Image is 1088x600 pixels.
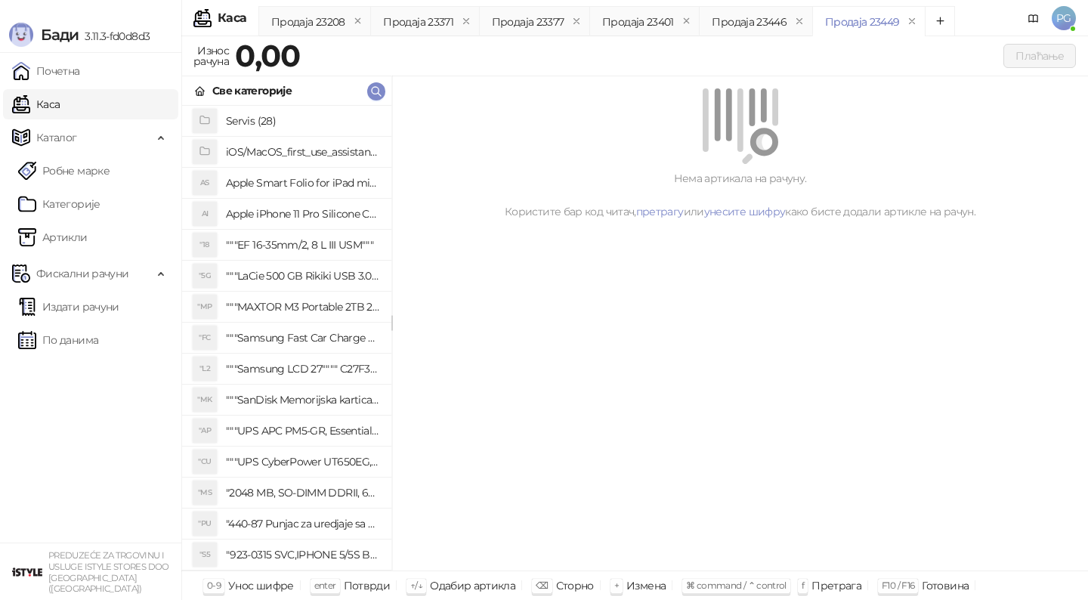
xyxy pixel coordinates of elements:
div: Потврди [344,576,391,595]
span: F10 / F16 [882,580,914,591]
small: PREDUZEĆE ZA TRGOVINU I USLUGE ISTYLE STORES DOO [GEOGRAPHIC_DATA] ([GEOGRAPHIC_DATA]) [48,550,169,594]
button: Add tab [925,6,955,36]
div: Износ рачуна [190,41,232,71]
div: Продаја 23371 [383,14,453,30]
div: AS [193,171,217,195]
div: Све категорије [212,82,292,99]
h4: Apple iPhone 11 Pro Silicone Case - Black [226,202,379,226]
h4: """UPS APC PM5-GR, Essential Surge Arrest,5 utic_nica""" [226,419,379,443]
h4: "2048 MB, SO-DIMM DDRII, 667 MHz, Napajanje 1,8 0,1 V, Latencija CL5" [226,481,379,505]
a: Робне марке [18,156,110,186]
h4: Apple Smart Folio for iPad mini (A17 Pro) - Sage [226,171,379,195]
span: 3.11.3-fd0d8d3 [79,29,150,43]
div: "MK [193,388,217,412]
a: Категорије [18,189,100,219]
div: Готовина [922,576,969,595]
a: По данима [18,325,98,355]
img: 64x64-companyLogo-77b92cf4-9946-4f36-9751-bf7bb5fd2c7d.png [12,557,42,587]
div: Продаја 23377 [492,14,564,30]
div: "MP [193,295,217,319]
h4: """MAXTOR M3 Portable 2TB 2.5"""" crni eksterni hard disk HX-M201TCB/GM""" [226,295,379,319]
button: remove [567,15,586,28]
div: "MS [193,481,217,505]
div: Нема артикала на рачуну. Користите бар код читач, или како бисте додали артикле на рачун. [410,170,1070,220]
div: "S5 [193,543,217,567]
a: ArtikliАртикли [18,222,88,252]
button: remove [790,15,809,28]
span: PG [1052,6,1076,30]
span: ⌫ [536,580,548,591]
h4: """SanDisk Memorijska kartica 256GB microSDXC sa SD adapterom SDSQXA1-256G-GN6MA - Extreme PLUS, ... [226,388,379,412]
div: grid [182,106,391,571]
a: претрагу [636,205,684,218]
div: Унос шифре [228,576,294,595]
h4: """Samsung LCD 27"""" C27F390FHUXEN""" [226,357,379,381]
a: унесите шифру [704,205,786,218]
span: f [802,580,804,591]
h4: """Samsung Fast Car Charge Adapter, brzi auto punja_, boja crna""" [226,326,379,350]
div: AI [193,202,217,226]
button: remove [677,15,697,28]
span: 0-9 [207,580,221,591]
h4: """EF 16-35mm/2, 8 L III USM""" [226,233,379,257]
h4: Servis (28) [226,109,379,133]
div: Измена [626,576,666,595]
a: Каса [12,89,60,119]
button: remove [456,15,476,28]
a: Почетна [12,56,80,86]
span: Фискални рачуни [36,258,128,289]
div: Продаја 23446 [712,14,787,30]
h4: """UPS CyberPower UT650EG, 650VA/360W , line-int., s_uko, desktop""" [226,450,379,474]
span: + [614,580,619,591]
div: "FC [193,326,217,350]
span: Бади [41,26,79,44]
h4: "923-0315 SVC,IPHONE 5/5S BATTERY REMOVAL TRAY Držač za iPhone sa kojim se otvara display [226,543,379,567]
div: Продаја 23208 [271,14,345,30]
div: Претрага [811,576,861,595]
div: "5G [193,264,217,288]
div: "L2 [193,357,217,381]
div: "PU [193,512,217,536]
h4: """LaCie 500 GB Rikiki USB 3.0 / Ultra Compact & Resistant aluminum / USB 3.0 / 2.5""""""" [226,264,379,288]
a: Издати рачуни [18,292,119,322]
h4: "440-87 Punjac za uredjaje sa micro USB portom 4/1, Stand." [226,512,379,536]
div: Сторно [556,576,594,595]
div: Продаја 23449 [825,14,900,30]
img: Logo [9,23,33,47]
span: ↑/↓ [410,580,422,591]
strong: 0,00 [235,37,300,74]
div: "18 [193,233,217,257]
span: ⌘ command / ⌃ control [686,580,787,591]
button: remove [348,15,368,28]
div: "CU [193,450,217,474]
button: remove [902,15,922,28]
h4: iOS/MacOS_first_use_assistance (4) [226,140,379,164]
span: Каталог [36,122,77,153]
div: Каса [218,12,246,24]
span: enter [314,580,336,591]
a: Документација [1022,6,1046,30]
button: Плаћање [1003,44,1076,68]
div: Одабир артикла [430,576,515,595]
div: "AP [193,419,217,443]
div: Продаја 23401 [602,14,674,30]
